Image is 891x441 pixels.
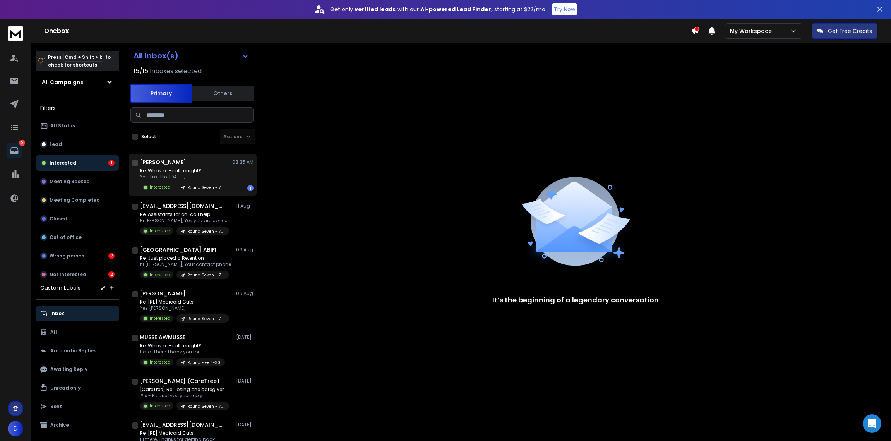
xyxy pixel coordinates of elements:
[140,261,231,268] p: hi [PERSON_NAME], Your contact phone
[40,284,81,292] h3: Custom Labels
[140,430,225,436] p: Re: [RE] Medicaid Cuts
[50,271,86,278] p: Not Interested
[812,23,877,39] button: Get Free Credits
[236,378,254,384] p: [DATE]
[140,202,225,210] h1: [EMAIL_ADDRESS][DOMAIN_NAME]
[48,53,111,69] p: Press to check for shortcuts.
[140,393,229,399] p: ##- Please type your reply
[36,399,119,414] button: Sent
[36,174,119,189] button: Meeting Booked
[36,103,119,113] h3: Filters
[187,360,220,365] p: Round Five 4-30
[140,305,229,311] p: Yes [PERSON_NAME]
[50,123,75,129] p: All Status
[141,134,156,140] label: Select
[50,403,62,410] p: Sent
[42,78,83,86] h1: All Campaigns
[36,137,119,152] button: Lead
[36,118,119,134] button: All Status
[8,421,23,436] button: D
[63,53,103,62] span: Cmd + Shift + k
[127,48,255,63] button: All Inbox(s)
[140,377,219,385] h1: [PERSON_NAME] (CareTree)
[140,211,229,218] p: Re: Assistants for on-call help
[236,334,254,340] p: [DATE]
[552,3,577,15] button: Try Now
[50,178,90,185] p: Meeting Booked
[50,329,57,335] p: All
[187,272,224,278] p: Round Seven - 7/17
[36,192,119,208] button: Meeting Completed
[50,234,82,240] p: Out of office
[44,26,691,36] h1: Onebox
[36,155,119,171] button: Interested1
[19,140,25,146] p: 5
[140,333,185,341] h1: MUSSE AWMUSSE
[130,84,192,103] button: Primary
[50,160,76,166] p: Interested
[50,197,100,203] p: Meeting Completed
[108,253,115,259] div: 2
[150,184,170,190] p: Interested
[150,359,170,365] p: Interested
[140,158,186,166] h1: [PERSON_NAME]
[554,5,575,13] p: Try Now
[187,316,224,322] p: Round Seven - 7/17
[36,343,119,359] button: Automatic Replies
[8,26,23,41] img: logo
[140,168,229,174] p: Re: Whos on-call tonight?
[36,211,119,227] button: Closed
[730,27,775,35] p: My Workspace
[50,385,81,391] p: Unread only
[140,421,225,429] h1: [EMAIL_ADDRESS][DOMAIN_NAME]
[134,52,178,60] h1: All Inbox(s)
[828,27,872,35] p: Get Free Credits
[7,143,22,158] a: 5
[236,290,254,297] p: 06 Aug
[108,271,115,278] div: 2
[863,414,881,433] div: Open Intercom Messenger
[140,174,229,180] p: Yes. I'm. Thx [DATE],
[140,218,229,224] p: Hi [PERSON_NAME], Yes you are correct
[50,253,84,259] p: Wrong person
[236,422,254,428] p: [DATE]
[36,74,119,90] button: All Campaigns
[150,403,170,409] p: Interested
[50,311,64,317] p: Inbox
[140,343,225,349] p: Re: Whos on-call tonight?
[140,386,229,393] p: [CareTree] Re: Losing one caregiver
[330,5,545,13] p: Get only with our starting at $22/mo
[140,246,216,254] h1: [GEOGRAPHIC_DATA] ABIFI
[36,417,119,433] button: Archive
[50,216,67,222] p: Closed
[187,403,224,409] p: Round Seven - 7/17
[36,248,119,264] button: Wrong person2
[140,299,229,305] p: Re: [RE] Medicaid Cuts
[150,272,170,278] p: Interested
[50,422,69,428] p: Archive
[50,348,96,354] p: Automatic Replies
[187,228,224,234] p: Round Seven - 7/17
[492,295,659,305] p: It’s the beginning of a legendary conversation
[36,362,119,377] button: Awaiting Reply
[420,5,493,13] strong: AI-powered Lead Finder,
[232,159,254,165] p: 08:35 AM
[140,255,231,261] p: Re: Just placed a Retention
[36,267,119,282] button: Not Interested2
[36,306,119,321] button: Inbox
[50,366,87,372] p: Awaiting Reply
[36,230,119,245] button: Out of office
[150,316,170,321] p: Interested
[140,290,186,297] h1: [PERSON_NAME]
[236,203,254,209] p: 11 Aug
[108,160,115,166] div: 1
[134,67,148,76] span: 15 / 15
[50,141,62,148] p: Lead
[187,185,224,190] p: Round Seven - 7/17
[236,247,254,253] p: 06 Aug
[192,85,254,102] button: Others
[150,67,202,76] h3: Inboxes selected
[247,185,254,191] div: 1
